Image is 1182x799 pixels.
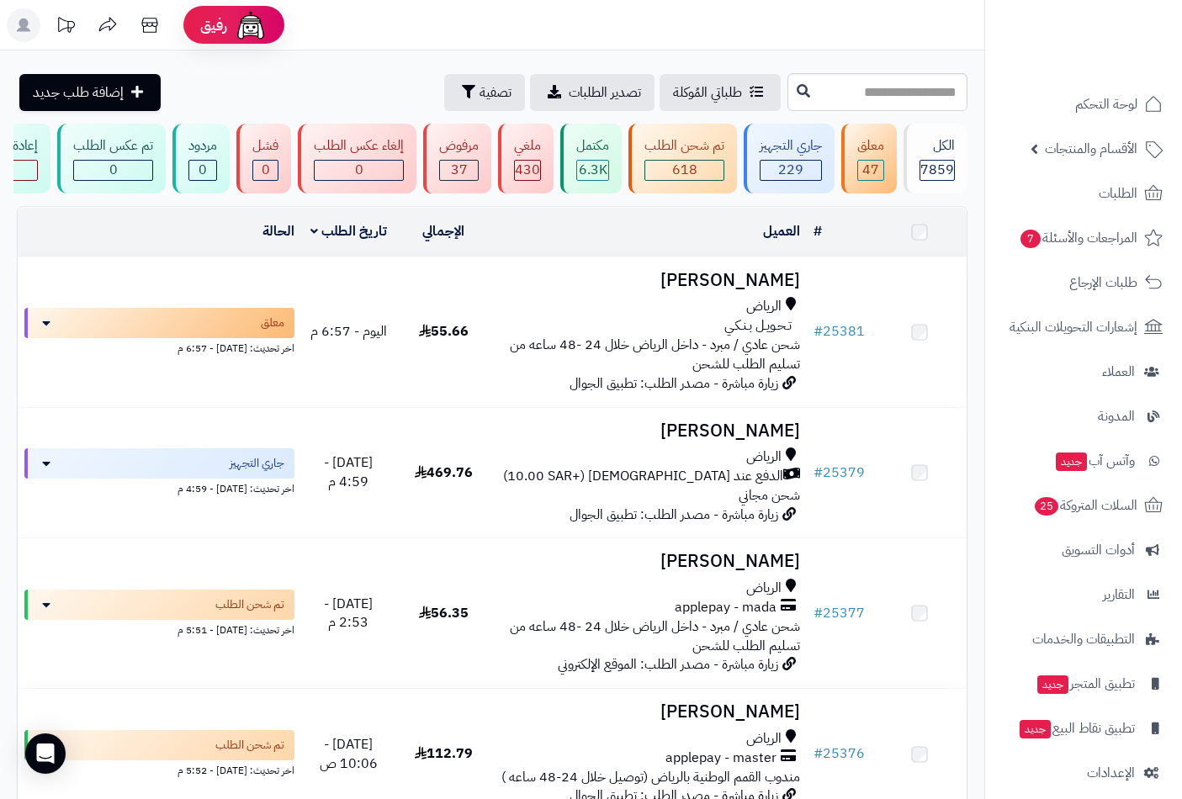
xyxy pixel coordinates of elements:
span: التطبيقات والخدمات [1032,627,1135,651]
span: تطبيق نقاط البيع [1018,717,1135,740]
span: طلبات الإرجاع [1069,271,1137,294]
h3: [PERSON_NAME] [498,552,801,571]
div: 0 [189,161,216,180]
span: 7859 [920,160,954,180]
a: تطبيق نقاط البيعجديد [995,708,1172,749]
div: ملغي [514,136,541,156]
span: # [814,463,823,483]
a: مكتمل 6.3K [557,124,625,193]
div: اخر تحديث: [DATE] - 6:57 م [24,338,294,356]
span: الرياض [746,297,782,316]
span: تصفية [480,82,511,103]
h3: [PERSON_NAME] [498,421,801,441]
img: logo-2.png [1068,47,1166,82]
span: تطبيق المتجر [1036,672,1135,696]
a: جاري التجهيز 229 [740,124,838,193]
span: معلق [261,315,284,331]
a: # [814,221,822,241]
h3: [PERSON_NAME] [498,702,801,722]
span: الرياض [746,447,782,467]
a: الحالة [262,221,294,241]
span: applepay - mada [675,598,777,617]
span: 469.76 [415,463,473,483]
span: شحن عادي / مبرد - داخل الرياض خلال 24 -48 ساعه من تسليم الطلب للشحن [510,335,800,374]
span: وآتس آب [1054,449,1135,473]
span: جديد [1056,452,1087,471]
span: تصدير الطلبات [569,82,641,103]
span: رفيق [200,15,227,35]
div: 618 [645,161,724,180]
span: شحن مجاني [739,485,800,505]
a: تم عكس الطلب 0 [54,124,169,193]
span: الطلبات [1099,182,1137,205]
span: جاري التجهيز [230,455,284,472]
a: التطبيقات والخدمات [995,619,1172,659]
a: المراجعات والأسئلة7 [995,218,1172,258]
span: الرياض [746,579,782,598]
div: 0 [315,161,403,180]
span: تم شحن الطلب [215,596,284,613]
a: تصدير الطلبات [530,74,655,111]
div: تم عكس الطلب [73,136,153,156]
a: #25376 [814,743,865,764]
span: [DATE] - 2:53 م [324,594,373,633]
span: # [814,603,823,623]
div: معلق [857,136,884,156]
div: Open Intercom Messenger [25,733,66,774]
span: 0 [262,160,270,180]
span: [DATE] - 4:59 م [324,452,373,492]
span: المراجعات والأسئلة [1019,226,1137,250]
span: لوحة التحكم [1075,93,1137,116]
span: زيارة مباشرة - مصدر الطلب: تطبيق الجوال [570,373,778,394]
a: معلق 47 [838,124,900,193]
span: مندوب القمم الوطنية بالرياض (توصيل خلال 24-48 ساعه ) [501,767,800,787]
img: ai-face.png [234,8,268,42]
span: 112.79 [415,743,473,764]
a: مردود 0 [169,124,233,193]
span: التقارير [1103,583,1135,606]
a: تطبيق المتجرجديد [995,664,1172,704]
span: المدونة [1098,405,1135,428]
span: إشعارات التحويلات البنكية [1010,315,1137,339]
a: طلبات الإرجاع [995,262,1172,303]
span: السلات المتروكة [1033,494,1137,517]
span: # [814,743,823,764]
div: تم شحن الطلب [644,136,724,156]
span: 229 [778,160,803,180]
div: مردود [188,136,217,156]
h3: [PERSON_NAME] [498,271,801,290]
a: تحديثات المنصة [45,8,87,46]
div: اخر تحديث: [DATE] - 5:52 م [24,760,294,778]
div: 0 [253,161,278,180]
a: تاريخ الطلب [310,221,387,241]
div: مرفوض [439,136,479,156]
div: الكل [920,136,955,156]
span: 6.3K [579,160,607,180]
button: تصفية [444,74,525,111]
div: 47 [858,161,883,180]
span: الدفع عند [DEMOGRAPHIC_DATA] (+10.00 SAR) [503,467,783,486]
span: الرياض [746,729,782,749]
span: 430 [515,160,540,180]
a: ملغي 430 [495,124,557,193]
span: الإعدادات [1087,761,1135,785]
span: اليوم - 6:57 م [310,321,387,341]
span: 0 [109,160,118,180]
a: المدونة [995,396,1172,437]
a: إضافة طلب جديد [19,74,161,111]
div: مكتمل [576,136,609,156]
span: 0 [199,160,207,180]
span: 7 [1020,230,1041,248]
span: طلباتي المُوكلة [673,82,742,103]
div: اخر تحديث: [DATE] - 5:51 م [24,620,294,638]
div: اخر تحديث: [DATE] - 4:59 م [24,479,294,496]
span: 56.35 [419,603,469,623]
a: #25381 [814,321,865,341]
a: إلغاء عكس الطلب 0 [294,124,420,193]
span: [DATE] - 10:06 ص [320,734,378,774]
a: الإعدادات [995,753,1172,793]
a: فشل 0 [233,124,294,193]
a: أدوات التسويق [995,530,1172,570]
div: جاري التجهيز [760,136,822,156]
span: تم شحن الطلب [215,737,284,754]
